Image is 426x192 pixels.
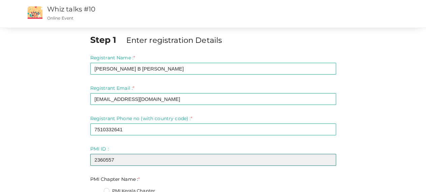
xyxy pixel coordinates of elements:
input: Enter registrant email here. [90,93,336,105]
label: PMI Chapter Name : [90,176,140,183]
label: Registrant Name : [90,54,135,61]
a: Whiz talks #10 [47,5,96,13]
label: Registrant Email : [90,85,135,91]
input: Enter registrant name here. [90,63,336,75]
label: Enter registration Details [126,35,222,46]
input: Enter registrant phone no here. [90,124,336,135]
img: event2.png [28,6,42,19]
label: PMI ID : [90,145,109,152]
label: Registrant Phone no (with country code) : [90,115,193,122]
label: Step 1 [90,34,125,46]
p: Online Event [47,15,260,21]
